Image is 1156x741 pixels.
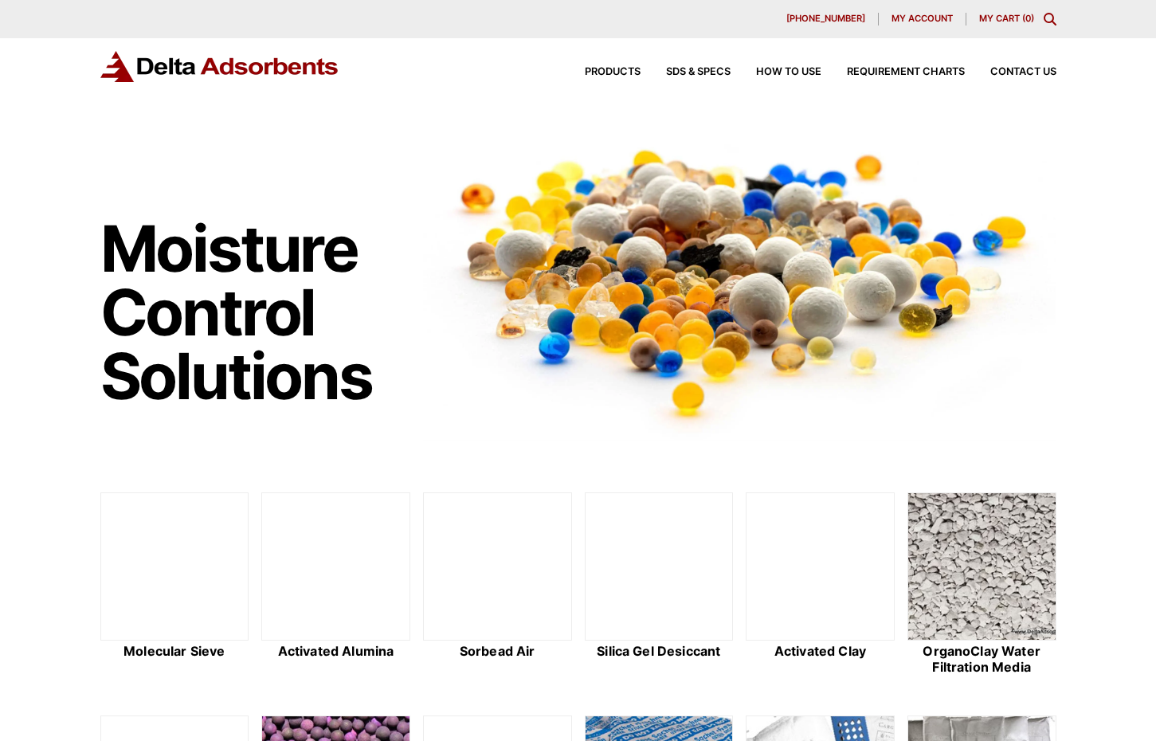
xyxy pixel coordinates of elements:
[891,14,953,23] span: My account
[907,492,1056,677] a: OrganoClay Water Filtration Media
[746,644,895,659] h2: Activated Clay
[774,13,879,25] a: [PHONE_NUMBER]
[641,67,731,77] a: SDS & SPECS
[756,67,821,77] span: How to Use
[786,14,865,23] span: [PHONE_NUMBER]
[100,644,249,659] h2: Molecular Sieve
[423,644,572,659] h2: Sorbead Air
[423,120,1056,441] img: Image
[666,67,731,77] span: SDS & SPECS
[585,67,641,77] span: Products
[746,492,895,677] a: Activated Clay
[100,492,249,677] a: Molecular Sieve
[847,67,965,77] span: Requirement Charts
[100,217,408,408] h1: Moisture Control Solutions
[585,644,734,659] h2: Silica Gel Desiccant
[821,67,965,77] a: Requirement Charts
[879,13,966,25] a: My account
[261,644,410,659] h2: Activated Alumina
[100,51,339,82] img: Delta Adsorbents
[965,67,1056,77] a: Contact Us
[423,492,572,677] a: Sorbead Air
[585,492,734,677] a: Silica Gel Desiccant
[731,67,821,77] a: How to Use
[907,644,1056,674] h2: OrganoClay Water Filtration Media
[1025,13,1031,24] span: 0
[979,13,1034,24] a: My Cart (0)
[261,492,410,677] a: Activated Alumina
[1044,13,1056,25] div: Toggle Modal Content
[559,67,641,77] a: Products
[990,67,1056,77] span: Contact Us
